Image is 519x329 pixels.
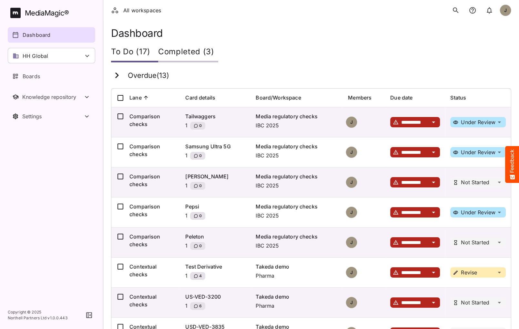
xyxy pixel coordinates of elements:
p: Due date [390,94,412,101]
p: IBC 2025 [256,182,338,189]
div: J [346,116,357,128]
p: Board/Workspace [256,94,301,101]
div: J [346,207,357,218]
p: Contextual checks [129,263,175,278]
p: Not Started [461,300,489,305]
nav: Settings [8,109,95,124]
a: MediaMagic® [10,8,95,18]
button: Toggle Settings [8,109,95,124]
p: Not Started [461,240,489,245]
p: 1 [185,242,188,252]
p: Pharma [256,272,338,280]
p: Comparison checks [129,112,175,128]
button: notifications [466,4,479,17]
p: 1 [185,152,188,162]
p: Samsung Ultra 5G [185,143,245,150]
div: J [346,146,357,158]
p: Under Review [461,120,495,125]
span: 6 [198,303,202,309]
p: IBC 2025 [256,152,338,159]
p: Pepsi [185,203,245,210]
button: notifications [483,4,496,17]
button: Feedback [505,146,519,183]
p: Contextual checks [129,293,175,308]
p: Not Started [461,180,489,185]
p: 1 [185,122,188,132]
p: Dashboard [23,31,50,39]
h1: Dashboard [111,27,511,39]
p: Media regulatory checks [256,173,338,180]
p: Status [450,94,466,101]
p: Under Review [461,150,495,155]
p: IBC 2025 [256,242,338,249]
p: Card details [185,94,215,101]
div: J [346,297,357,308]
p: Media regulatory checks [256,112,338,120]
a: Dashboard [8,27,95,43]
h3: Overdue ( 13 ) [128,71,169,80]
button: Toggle Knowledge repository [8,89,95,105]
p: IBC 2025 [256,212,338,219]
p: Tailwaggers [185,112,245,120]
p: Lane [129,94,142,101]
span: 4 [198,273,202,279]
p: Comparison checks [129,143,175,158]
p: Takeda demo [256,293,338,301]
p: Comparison checks [129,203,175,218]
p: Northell Partners Ltd v 1.0.0.443 [8,315,67,321]
div: J [500,5,511,16]
div: J [346,237,357,248]
button: search [449,4,462,17]
div: J [346,176,357,188]
p: Peleton [185,233,245,240]
p: 1 [185,302,188,312]
p: [PERSON_NAME] [185,173,245,180]
div: Settings [22,113,83,120]
div: J [346,267,357,278]
p: Comparison checks [129,173,175,188]
p: 1 [185,272,188,282]
div: MediaMagic ® [25,8,69,18]
span: 0 [198,153,202,159]
a: Boards [8,69,95,84]
div: Knowledge repository [22,94,83,100]
span: 0 [198,183,202,189]
p: Boards [23,72,40,80]
p: Under Review [461,210,495,215]
div: To Do (17) [111,43,158,62]
p: HH Global [23,52,48,60]
p: 1 [185,212,188,222]
p: Media regulatory checks [256,203,338,210]
p: IBC 2025 [256,122,338,129]
p: Revise [461,270,477,275]
p: Media regulatory checks [256,143,338,150]
p: Copyright © 2025 [8,309,67,315]
div: Completed (3) [158,43,218,62]
p: Pharma [256,302,338,310]
p: Takeda demo [256,263,338,271]
span: 0 [198,122,202,129]
nav: Knowledge repository [8,89,95,105]
p: Members [348,94,371,101]
span: 0 [198,213,202,219]
p: US-VED-3200 [185,293,245,301]
p: Comparison checks [129,233,175,248]
p: Media regulatory checks [256,233,338,240]
p: Test Derivative [185,263,245,271]
span: 0 [198,243,202,249]
p: 1 [185,182,188,192]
